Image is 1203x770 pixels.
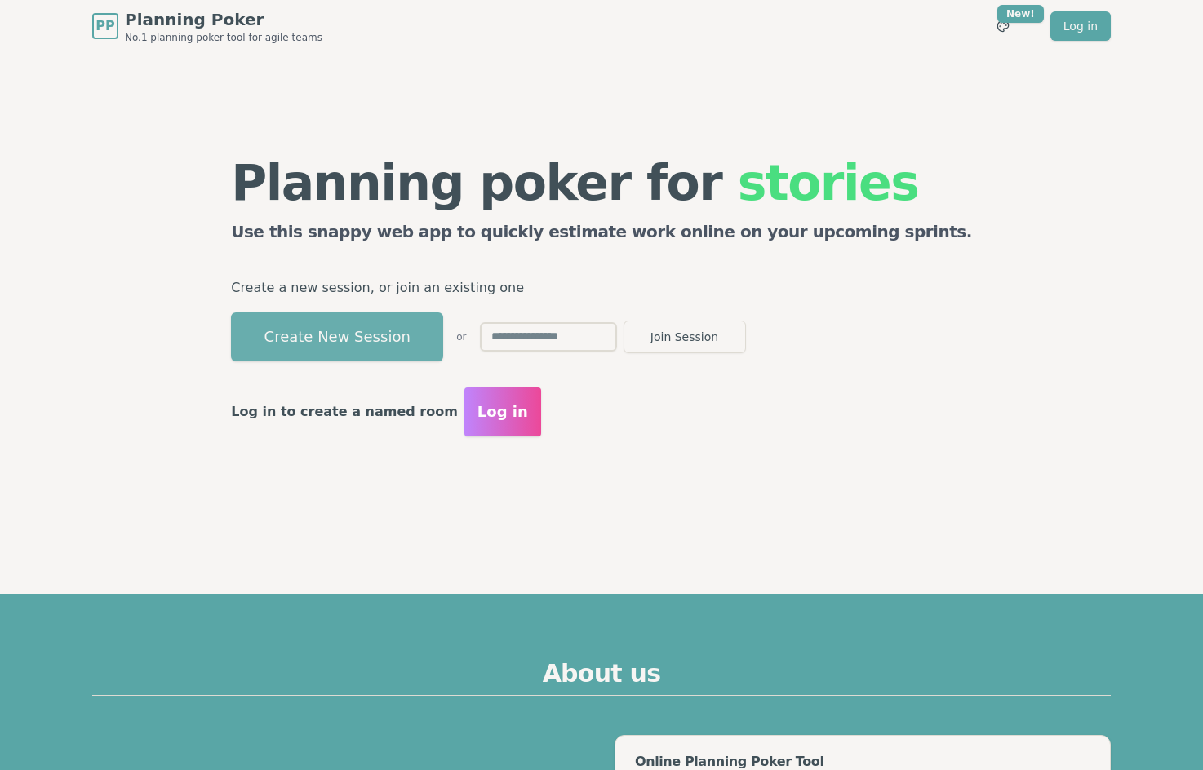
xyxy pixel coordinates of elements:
[624,321,746,353] button: Join Session
[231,158,972,207] h1: Planning poker for
[231,400,458,423] p: Log in to create a named room
[92,659,1111,696] h2: About us
[1050,11,1111,41] a: Log in
[738,154,919,211] span: stories
[231,312,443,361] button: Create New Session
[92,8,322,44] a: PPPlanning PokerNo.1 planning poker tool for agile teams
[635,755,1090,768] div: Online Planning Poker Tool
[95,16,114,36] span: PP
[125,31,322,44] span: No.1 planning poker tool for agile teams
[456,330,466,343] span: or
[997,5,1044,23] div: New!
[464,387,541,436] button: Log in
[231,220,972,250] h2: Use this snappy web app to quickly estimate work online on your upcoming sprints.
[988,11,1018,41] button: New!
[125,8,322,31] span: Planning Poker
[477,400,528,423] span: Log in
[231,277,972,299] p: Create a new session, or join an existing one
